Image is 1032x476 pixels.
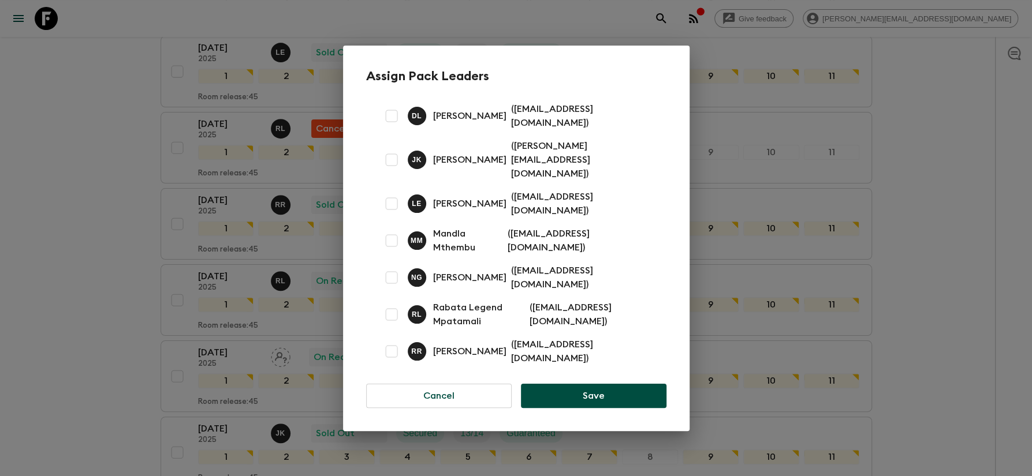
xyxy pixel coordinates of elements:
p: M M [411,236,423,245]
p: ( [EMAIL_ADDRESS][DOMAIN_NAME] ) [530,301,653,328]
p: ( [EMAIL_ADDRESS][DOMAIN_NAME] ) [511,338,653,365]
p: [PERSON_NAME] [433,344,506,358]
p: Rabata Legend Mpatamali [433,301,525,328]
p: [PERSON_NAME] [433,109,506,123]
h2: Assign Pack Leaders [366,69,666,84]
button: Save [521,384,666,408]
p: R L [412,310,422,319]
p: ( [EMAIL_ADDRESS][DOMAIN_NAME] ) [511,102,653,130]
p: [PERSON_NAME] [433,197,506,211]
p: ( [EMAIL_ADDRESS][DOMAIN_NAME] ) [511,264,653,291]
p: ( [PERSON_NAME][EMAIL_ADDRESS][DOMAIN_NAME] ) [511,139,653,181]
p: [PERSON_NAME] [433,153,506,167]
p: L E [412,199,422,208]
p: R R [411,347,422,356]
p: N G [411,273,422,282]
p: Mandla Mthembu [433,227,503,254]
p: ( [EMAIL_ADDRESS][DOMAIN_NAME] ) [511,190,653,218]
p: J K [412,155,422,164]
p: D L [412,111,422,121]
button: Cancel [366,384,512,408]
p: [PERSON_NAME] [433,271,506,284]
p: ( [EMAIL_ADDRESS][DOMAIN_NAME] ) [507,227,652,254]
